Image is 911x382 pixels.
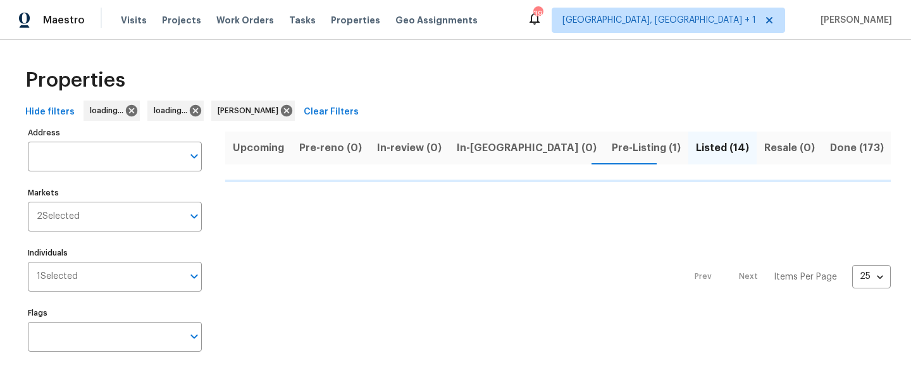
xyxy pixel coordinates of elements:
button: Open [185,147,203,165]
button: Hide filters [20,101,80,124]
span: In-[GEOGRAPHIC_DATA] (0) [457,139,597,157]
div: 25 [852,260,891,293]
label: Markets [28,189,202,197]
span: 2 Selected [37,211,80,222]
span: In-review (0) [377,139,442,157]
span: Pre-reno (0) [299,139,362,157]
div: loading... [84,101,140,121]
button: Open [185,207,203,225]
div: loading... [147,101,204,121]
button: Open [185,268,203,285]
p: Items Per Page [774,271,837,283]
span: Resale (0) [764,139,815,157]
div: 39 [533,8,542,20]
span: Upcoming [233,139,284,157]
span: Clear Filters [304,104,359,120]
span: Pre-Listing (1) [612,139,681,157]
label: Address [28,129,202,137]
span: Properties [331,14,380,27]
button: Clear Filters [299,101,364,124]
span: Maestro [43,14,85,27]
nav: Pagination Navigation [683,190,891,364]
span: Hide filters [25,104,75,120]
span: loading... [90,104,128,117]
button: Open [185,328,203,345]
span: Visits [121,14,147,27]
span: Projects [162,14,201,27]
span: Done (173) [830,139,884,157]
div: [PERSON_NAME] [211,101,295,121]
span: loading... [154,104,192,117]
label: Individuals [28,249,202,257]
span: [PERSON_NAME] [815,14,892,27]
span: [PERSON_NAME] [218,104,283,117]
span: Geo Assignments [395,14,478,27]
label: Flags [28,309,202,317]
span: [GEOGRAPHIC_DATA], [GEOGRAPHIC_DATA] + 1 [562,14,756,27]
span: 1 Selected [37,271,78,282]
span: Tasks [289,16,316,25]
span: Listed (14) [696,139,749,157]
span: Properties [25,74,125,87]
span: Work Orders [216,14,274,27]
